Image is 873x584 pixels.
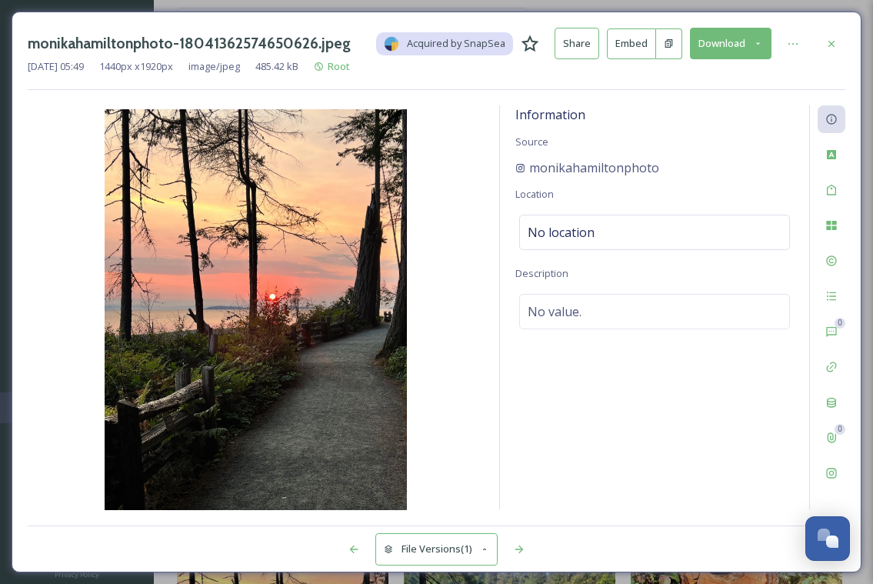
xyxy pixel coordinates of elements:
span: [DATE] 05:49 [28,59,84,74]
span: Root [328,59,350,73]
span: 485.42 kB [255,59,298,74]
a: monikahamiltonphoto [515,159,659,177]
span: No location [528,223,595,242]
div: 0 [835,424,845,435]
button: Share [555,28,599,59]
div: 0 [835,318,845,329]
button: Embed [607,28,656,59]
img: monikahamiltonphoto-18041362574650626.jpeg [28,109,484,513]
span: Source [515,135,548,149]
button: Download [690,28,771,59]
img: snapsea-logo.png [384,36,399,52]
span: Acquired by SnapSea [407,36,505,51]
span: No value. [528,302,581,321]
span: monikahamiltonphoto [529,159,659,177]
button: Open Chat [805,516,850,561]
button: File Versions(1) [375,533,498,565]
span: Information [515,106,585,123]
span: Location [515,187,554,201]
span: 1440 px x 1920 px [99,59,173,74]
h3: monikahamiltonphoto-18041362574650626.jpeg [28,32,351,55]
span: image/jpeg [188,59,240,74]
span: Description [515,266,568,280]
